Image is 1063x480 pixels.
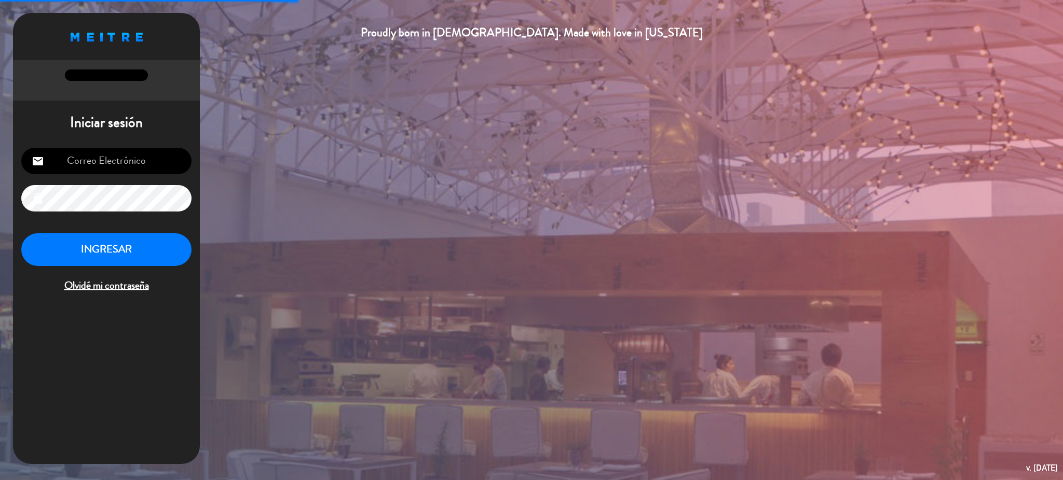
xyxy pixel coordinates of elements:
[32,192,44,205] i: lock
[32,155,44,167] i: email
[21,233,192,266] button: INGRESAR
[21,277,192,294] span: Olvidé mi contraseña
[13,114,200,132] h1: Iniciar sesión
[1026,461,1058,475] div: v. [DATE]
[21,148,192,174] input: Correo Electrónico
